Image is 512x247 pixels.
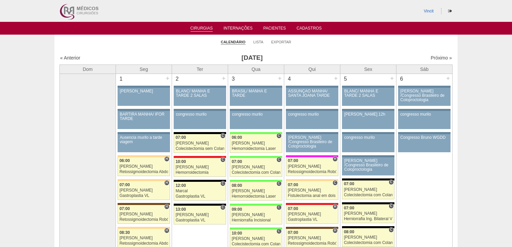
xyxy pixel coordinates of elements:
a: H 07:00 [PERSON_NAME] Retossigmoidectomia Robótica [118,205,170,224]
a: BRASIL/ MANHÃ E TARDE [230,88,282,106]
div: congresso murilo [400,112,449,117]
div: Key: Assunção [286,203,338,205]
div: Key: Brasil [230,180,282,182]
a: Cirurgias [190,26,213,32]
div: [PERSON_NAME] [288,212,337,216]
div: [PERSON_NAME] /Congresso Brasileiro de Coloproctologia [344,159,392,172]
a: Cadastros [297,26,322,33]
span: 13:00 [176,207,186,212]
div: + [389,74,395,83]
th: Seg [116,65,172,74]
div: Key: Aviso [286,109,338,111]
div: BLANC/ MANHÃ E TARDE 2 SALAS [176,89,224,98]
div: [PERSON_NAME] [176,213,224,217]
th: Sáb [396,65,453,74]
div: Ausencia murilo a tarde viagem [120,135,168,144]
a: congresso murilo [174,111,226,129]
div: 6 [396,74,407,84]
div: [PERSON_NAME] [344,235,393,240]
span: 07:00 [344,206,354,210]
div: Key: Blanc [174,132,226,134]
span: Consultório [276,205,282,210]
div: Key: Aviso [230,109,282,111]
span: 07:00 [288,206,298,211]
div: Key: Aviso [342,132,394,134]
div: Key: Blanc [174,204,226,206]
div: [PERSON_NAME] [120,89,168,93]
div: [PERSON_NAME] [120,188,168,193]
div: [PERSON_NAME] [232,189,281,193]
span: 06:00 [120,158,130,163]
div: congresso murilo [288,112,336,117]
span: Consultório [333,180,338,186]
div: Key: Aviso [230,86,282,88]
div: Congresso Bruno WGDD [400,135,449,140]
a: C 06:00 [PERSON_NAME] Hemorroidectomia Laser [230,134,282,153]
div: Colecistectomia sem Colangiografia VL [176,147,224,151]
span: 07:00 [288,230,298,235]
span: 07:00 [344,181,354,186]
div: Retossigmoidectomia Robótica [120,217,168,222]
div: Key: Blanc [342,226,394,228]
div: ASSUNÇÃO MANHÃ/ SANTA JOANA TARDE [288,89,336,98]
div: Key: Brasil [230,156,282,158]
a: congresso murilo [230,111,282,129]
span: Hospital [164,156,169,162]
div: Key: Aviso [342,86,394,88]
div: Key: Blanc [342,178,394,180]
a: C 12:00 Marcal Gastroplastia VL [174,182,226,201]
span: Consultório [220,205,225,210]
div: Key: Brasil [230,204,282,206]
a: Ausencia murilo a tarde viagem [118,134,170,152]
div: Key: Bartira [118,179,170,181]
a: H 06:00 [PERSON_NAME] Retossigmoidectomia Abdominal VL [118,157,170,176]
span: Consultório [220,181,225,186]
span: 06:00 [232,135,242,140]
a: congresso murilo [342,134,394,152]
div: Key: Aviso [342,109,394,111]
a: BLANC/ MANHÃ E TARDE 2 SALAS [174,88,226,106]
a: C 07:00 [PERSON_NAME] Colecistectomia com Colangiografia VL [230,158,282,177]
span: Hospital [164,204,169,209]
div: Retossigmoidectomia Abdominal VL [120,241,168,246]
div: Key: Bartira [118,227,170,229]
span: 07:00 [176,135,186,140]
th: Qui [284,65,340,74]
span: 07:00 [232,159,242,164]
span: Consultório [276,181,282,186]
div: Gastroplastia VL [176,218,224,222]
span: 10:00 [176,159,186,164]
div: [PERSON_NAME] [176,141,224,146]
div: Key: Aviso [286,132,338,134]
div: Key: Blanc [174,180,226,182]
span: Consultório [389,203,394,209]
a: BARTIRA MANHÃ/ IFOR TARDE [118,111,170,129]
div: + [165,74,170,83]
div: BARTIRA MANHÃ/ IFOR TARDE [120,112,168,121]
a: C 10:00 [PERSON_NAME] Hemorroidectomia [174,158,226,177]
a: Exportar [271,40,291,44]
span: 07:00 [288,182,298,187]
a: Próximo » [431,55,452,60]
span: 08:00 [232,183,242,188]
span: Consultório [276,229,282,234]
th: Ter [172,65,228,74]
div: + [221,74,226,83]
div: [PERSON_NAME] [232,165,281,169]
a: congresso murilo [286,111,338,129]
div: Key: Aviso [174,86,226,88]
a: Vincit [424,9,434,13]
div: Key: Aviso [118,109,170,111]
a: congresso murilo [398,111,451,129]
div: Key: Santa Joana [118,203,170,205]
div: Retossigmoidectomia Abdominal VL [120,170,168,174]
div: congresso murilo [344,135,392,140]
a: C 07:00 [PERSON_NAME] Colecistectomia sem Colangiografia VL [174,134,226,153]
div: [PERSON_NAME] /Congresso Brasileiro de Coloproctologia [400,89,449,102]
div: congresso murilo [232,112,280,117]
span: 07:00 [288,158,298,163]
span: Hospital [333,204,338,209]
span: Consultório [220,157,225,162]
div: [PERSON_NAME] 12h [344,112,392,117]
a: C 09:00 [PERSON_NAME] Herniorrafia Incisional [230,206,282,224]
